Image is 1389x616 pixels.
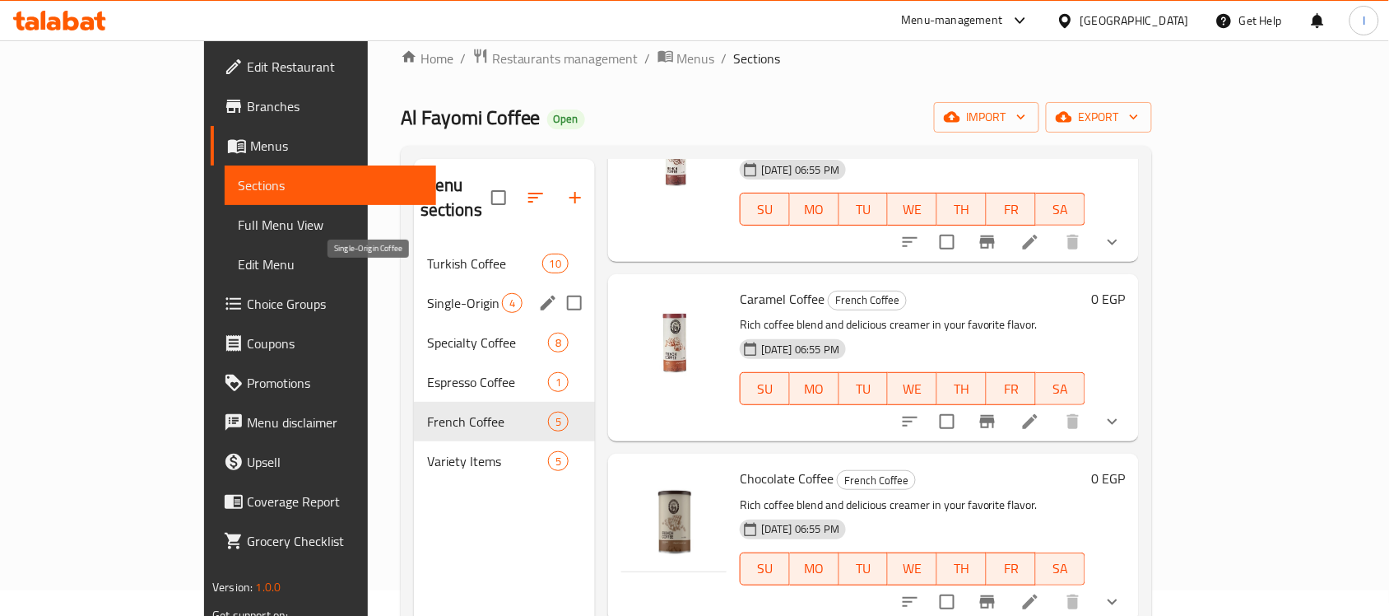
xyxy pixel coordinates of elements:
[250,136,423,156] span: Menus
[645,49,651,68] li: /
[1103,412,1122,432] svg: Show Choices
[755,162,846,178] span: [DATE] 06:55 PM
[937,372,987,405] button: TH
[968,222,1007,262] button: Branch-specific-item
[1020,592,1040,612] a: Edit menu item
[894,557,931,581] span: WE
[547,112,585,126] span: Open
[548,372,569,392] div: items
[211,482,436,521] a: Coverage Report
[677,49,715,68] span: Menus
[747,557,783,581] span: SU
[516,178,555,217] span: Sort sections
[930,404,964,439] span: Select to update
[427,333,548,352] span: Specialty Coffee
[225,245,436,284] a: Edit Menu
[944,557,980,581] span: TH
[225,205,436,245] a: Full Menu View
[740,495,1085,516] p: Rich coffee blend and delicious creamer in your favorite flavor.
[797,557,833,581] span: MO
[256,576,281,598] span: 1.0.0
[238,254,423,274] span: Edit Menu
[211,442,436,482] a: Upsell
[543,256,568,272] span: 10
[1036,372,1085,405] button: SA
[211,284,436,324] a: Choice Groups
[944,377,980,401] span: TH
[740,372,790,405] button: SU
[1092,287,1126,310] h6: 0 EGP
[238,175,423,195] span: Sections
[894,377,931,401] span: WE
[247,452,423,472] span: Upsell
[211,521,436,561] a: Grocery Checklist
[934,102,1039,133] button: import
[902,11,1003,30] div: Menu-management
[888,193,937,226] button: WE
[225,166,436,205] a: Sections
[888,553,937,586] button: WE
[542,254,569,273] div: items
[1043,377,1079,401] span: SA
[846,557,882,581] span: TU
[472,48,639,69] a: Restaurants management
[1059,107,1139,128] span: export
[401,99,541,136] span: Al Fayomi Coffee
[247,57,423,77] span: Edit Restaurant
[740,466,834,491] span: Chocolate Coffee
[247,294,423,314] span: Choice Groups
[621,467,727,572] img: Chocolate Coffee
[401,48,1152,69] nav: breadcrumb
[828,291,907,310] div: French Coffee
[414,244,595,283] div: Turkish Coffee10
[414,283,595,323] div: Single-Origin Coffee4edit
[846,377,882,401] span: TU
[555,178,595,217] button: Add section
[427,412,548,432] span: French Coffee
[247,492,423,511] span: Coverage Report
[549,335,568,351] span: 8
[427,254,542,273] span: Turkish Coffee
[890,222,930,262] button: sort-choices
[492,49,639,68] span: Restaurants management
[414,362,595,402] div: Espresso Coffee1
[549,375,568,390] span: 1
[888,372,937,405] button: WE
[414,402,595,441] div: French Coffee5
[790,193,839,226] button: MO
[890,402,930,441] button: sort-choices
[1036,553,1085,586] button: SA
[829,291,906,310] span: French Coffee
[427,451,548,471] span: Variety Items
[247,531,423,551] span: Grocery Checklist
[549,454,568,469] span: 5
[548,333,569,352] div: items
[420,173,491,222] h2: Menu sections
[211,403,436,442] a: Menu disclaimer
[1363,12,1365,30] span: I
[211,126,436,166] a: Menus
[503,296,522,311] span: 4
[839,372,889,405] button: TU
[846,198,882,222] span: TU
[621,287,727,393] img: Caramel Coffee
[987,372,1036,405] button: FR
[414,237,595,488] nav: Menu sections
[427,372,548,392] span: Espresso Coffee
[947,107,1026,128] span: import
[790,553,839,586] button: MO
[247,413,423,432] span: Menu disclaimer
[247,96,423,116] span: Branches
[549,414,568,430] span: 5
[621,107,727,212] img: Classic Coffee
[987,193,1036,226] button: FR
[937,193,987,226] button: TH
[1103,592,1122,612] svg: Show Choices
[722,49,727,68] li: /
[968,402,1007,441] button: Branch-specific-item
[755,342,846,357] span: [DATE] 06:55 PM
[993,557,1029,581] span: FR
[536,291,560,315] button: edit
